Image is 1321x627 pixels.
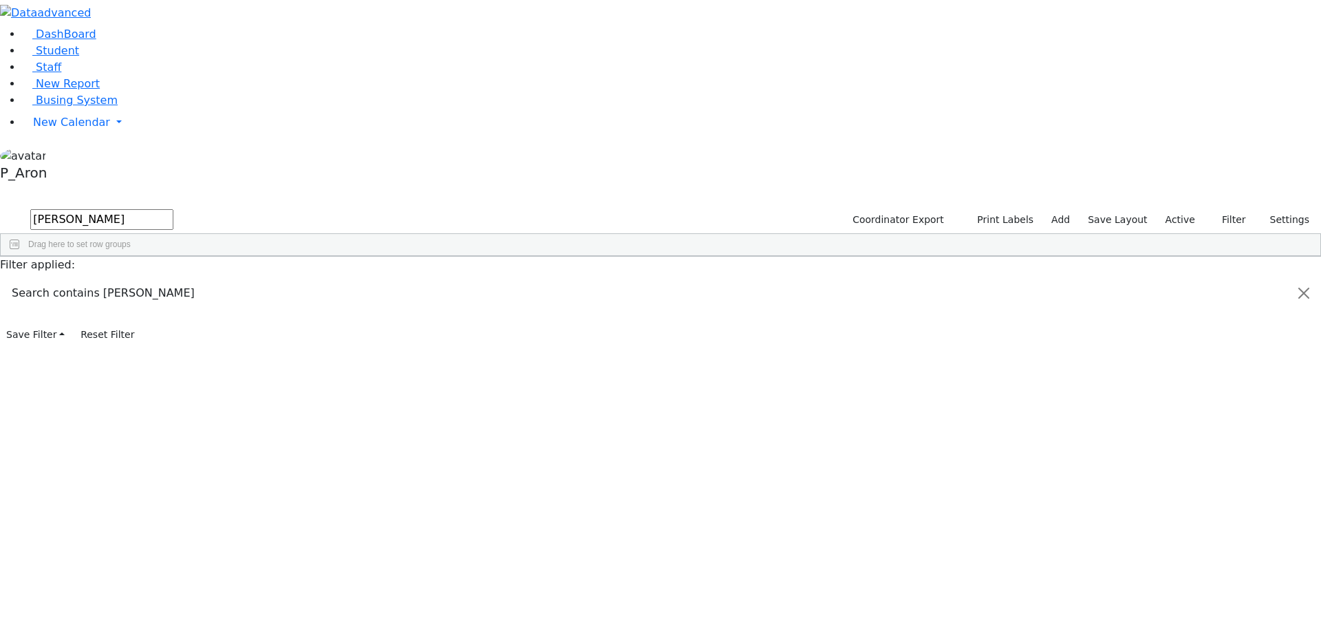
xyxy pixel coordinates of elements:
[1287,274,1320,312] button: Close
[1252,209,1315,231] button: Settings
[36,61,61,74] span: Staff
[22,94,118,107] a: Busing System
[28,240,131,249] span: Drag here to set row groups
[961,209,1040,231] button: Print Labels
[22,61,61,74] a: Staff
[22,28,96,41] a: DashBoard
[30,209,173,230] input: Search
[36,44,79,57] span: Student
[1082,209,1153,231] button: Save Layout
[22,44,79,57] a: Student
[36,77,100,90] span: New Report
[36,94,118,107] span: Busing System
[1045,209,1076,231] a: Add
[1204,209,1252,231] button: Filter
[33,116,110,129] span: New Calendar
[22,77,100,90] a: New Report
[1159,209,1201,231] label: Active
[844,209,950,231] button: Coordinator Export
[74,324,140,346] button: Reset Filter
[22,109,1321,136] a: New Calendar
[36,28,96,41] span: DashBoard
